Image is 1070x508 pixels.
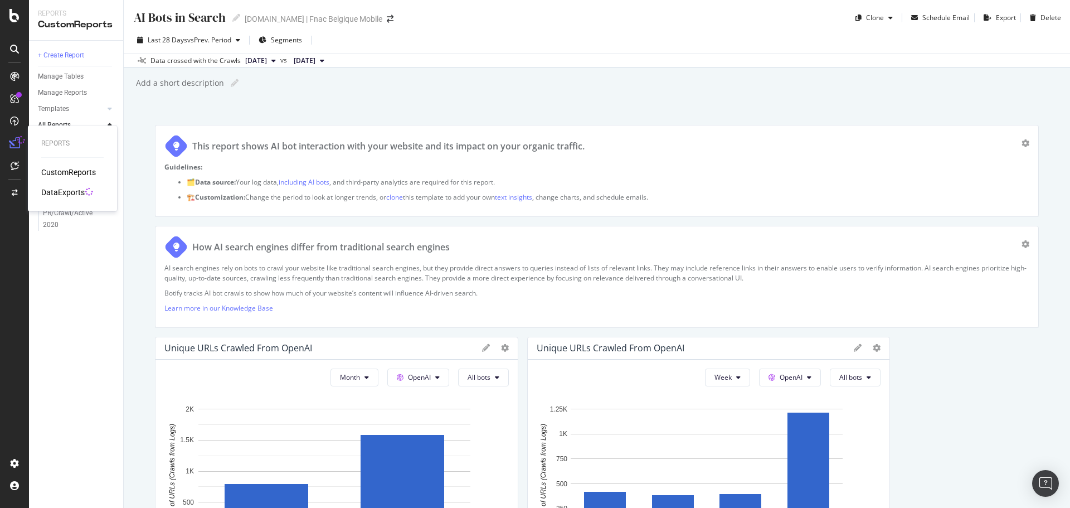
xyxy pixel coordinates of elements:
[408,372,431,382] span: OpenAI
[155,125,1039,217] div: This report shows AI bot interaction with your website and its impact on your organic traffic.Gui...
[907,9,970,27] button: Schedule Email
[387,15,393,23] div: arrow-right-arrow-left
[1032,470,1059,497] div: Open Intercom Messenger
[41,139,104,148] div: Reports
[38,71,115,83] a: Manage Tables
[192,140,585,153] div: This report shows AI bot interaction with your website and its impact on your organic traffic.
[387,369,449,386] button: OpenAI
[38,71,84,83] div: Manage Tables
[866,13,884,22] div: Clone
[135,78,224,89] div: Add a short description
[41,167,96,178] a: CustomReports
[38,87,115,99] a: Manage Reports
[271,35,302,45] span: Segments
[495,192,532,202] a: text insights
[851,9,897,27] button: Clone
[38,87,87,99] div: Manage Reports
[41,187,85,198] a: DataExports
[133,31,245,49] button: Last 28 DaysvsPrev. Period
[996,13,1016,22] div: Export
[254,31,307,49] button: Segments
[38,119,71,131] div: All Reports
[330,369,378,386] button: Month
[1022,139,1029,147] div: gear
[245,56,267,66] span: 2025 Sep. 5th
[187,192,1029,202] p: 🏗️ Change the period to look at longer trends, or this template to add your own , change charts, ...
[780,372,802,382] span: OpenAI
[1022,240,1029,248] div: gear
[192,241,450,254] div: How AI search engines differ from traditional search engines
[759,369,821,386] button: OpenAI
[164,303,273,313] a: Learn more in our Knowledge Base
[133,9,226,26] div: AI Bots in Search
[559,430,567,438] text: 1K
[164,288,1029,298] p: Botify tracks AI bot crawls to show how much of your website’s content will influence AI-driven s...
[186,405,194,413] text: 2K
[280,55,289,65] span: vs
[556,480,567,488] text: 500
[386,192,403,202] a: clone
[458,369,509,386] button: All bots
[705,369,750,386] button: Week
[180,437,194,444] text: 1.5K
[830,369,881,386] button: All bots
[148,35,187,45] span: Last 28 Days
[195,177,236,187] strong: Data source:
[468,372,490,382] span: All bots
[186,467,194,475] text: 1K
[155,226,1039,328] div: How AI search engines differ from traditional search enginesAI search engines rely on bots to cra...
[549,405,567,413] text: 1.25K
[241,54,280,67] button: [DATE]
[150,56,241,66] div: Data crossed with the Crawls
[38,9,114,18] div: Reports
[979,9,1016,27] button: Export
[187,177,1029,187] p: 🗂️ Your log data, , and third-party analytics are required for this report.
[38,18,114,31] div: CustomReports
[38,103,104,115] a: Templates
[164,162,202,172] strong: Guidelines:
[187,35,231,45] span: vs Prev. Period
[38,50,115,61] a: + Create Report
[1025,9,1061,27] button: Delete
[245,13,382,25] div: [DOMAIN_NAME] | Fnac Belgique Mobile
[232,14,240,22] i: Edit report name
[231,79,239,87] i: Edit report name
[1040,13,1061,22] div: Delete
[294,56,315,66] span: 2025 Aug. 1st
[38,119,104,131] a: All Reports
[279,177,329,187] a: including AI bots
[839,372,862,382] span: All bots
[183,499,194,506] text: 500
[164,342,312,354] div: Unique URLs Crawled from OpenAI
[38,103,69,115] div: Templates
[195,192,245,202] strong: Customization:
[714,372,732,382] span: Week
[537,342,684,354] div: Unique URLs Crawled from OpenAI
[43,196,109,231] div: Raport mensuel PR/Crawl/Active 2020
[43,196,115,231] a: Raport mensuel PR/Crawl/Active 2020
[289,54,329,67] button: [DATE]
[340,372,360,382] span: Month
[922,13,970,22] div: Schedule Email
[164,263,1029,282] p: AI search engines rely on bots to crawl your website like traditional search engines, but they pr...
[556,455,567,463] text: 750
[38,50,84,61] div: + Create Report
